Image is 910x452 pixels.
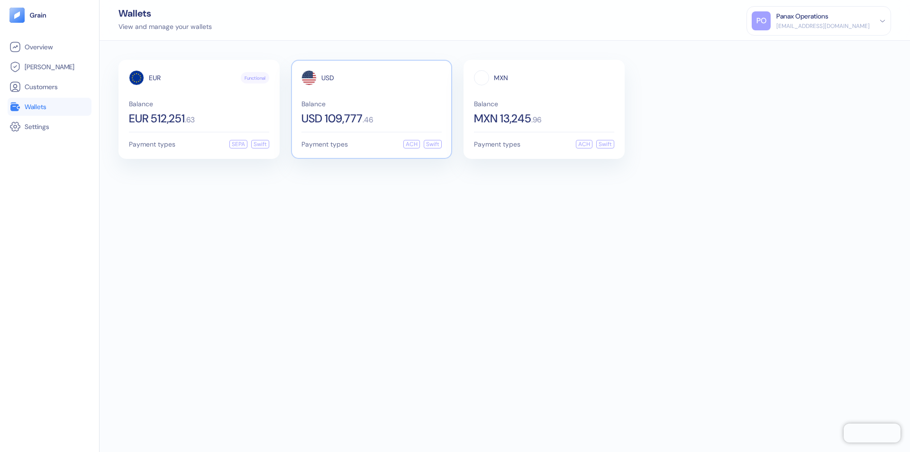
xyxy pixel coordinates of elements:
a: Customers [9,81,90,92]
span: EUR 512,251 [129,113,185,124]
a: Wallets [9,101,90,112]
span: Balance [129,101,269,107]
div: SEPA [229,140,247,148]
span: Payment types [301,141,348,148]
span: MXN [494,74,508,81]
span: MXN 13,245 [474,113,531,124]
span: Balance [301,101,442,107]
div: ACH [403,140,420,148]
span: . 96 [531,116,541,124]
span: Wallets [25,102,46,111]
iframe: Chatra live chat [844,424,901,443]
img: logo [29,12,47,18]
span: Payment types [474,141,520,148]
div: View and manage your wallets [118,22,212,32]
div: Swift [596,140,614,148]
img: logo-tablet-V2.svg [9,8,25,23]
div: Swift [251,140,269,148]
span: [PERSON_NAME] [25,62,74,72]
span: Overview [25,42,53,52]
a: [PERSON_NAME] [9,61,90,73]
div: Wallets [118,9,212,18]
div: Panax Operations [776,11,828,21]
div: [EMAIL_ADDRESS][DOMAIN_NAME] [776,22,870,30]
a: Overview [9,41,90,53]
span: Functional [245,74,265,82]
span: . 63 [185,116,195,124]
span: . 46 [363,116,373,124]
span: USD 109,777 [301,113,363,124]
a: Settings [9,121,90,132]
span: Settings [25,122,49,131]
div: PO [752,11,771,30]
span: Customers [25,82,58,92]
div: Swift [424,140,442,148]
div: ACH [576,140,592,148]
span: Balance [474,101,614,107]
span: USD [321,74,334,81]
span: Payment types [129,141,175,148]
span: EUR [149,74,161,81]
